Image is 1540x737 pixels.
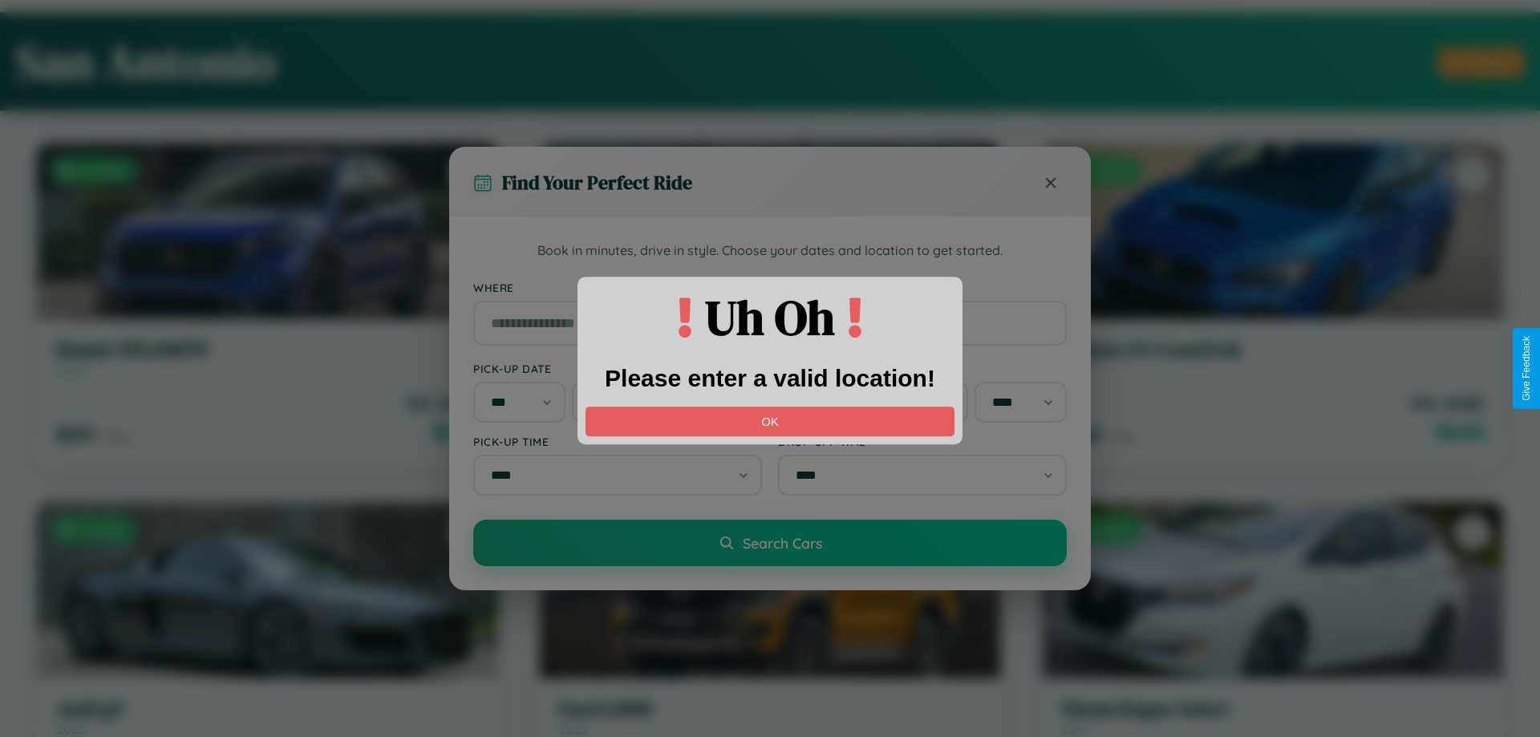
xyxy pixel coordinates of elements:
p: Book in minutes, drive in style. Choose your dates and location to get started. [473,241,1067,261]
label: Drop-off Time [778,435,1067,448]
label: Where [473,281,1067,294]
label: Pick-up Time [473,435,762,448]
label: Pick-up Date [473,362,762,375]
h3: Find Your Perfect Ride [502,169,692,196]
span: Search Cars [743,534,822,552]
label: Drop-off Date [778,362,1067,375]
